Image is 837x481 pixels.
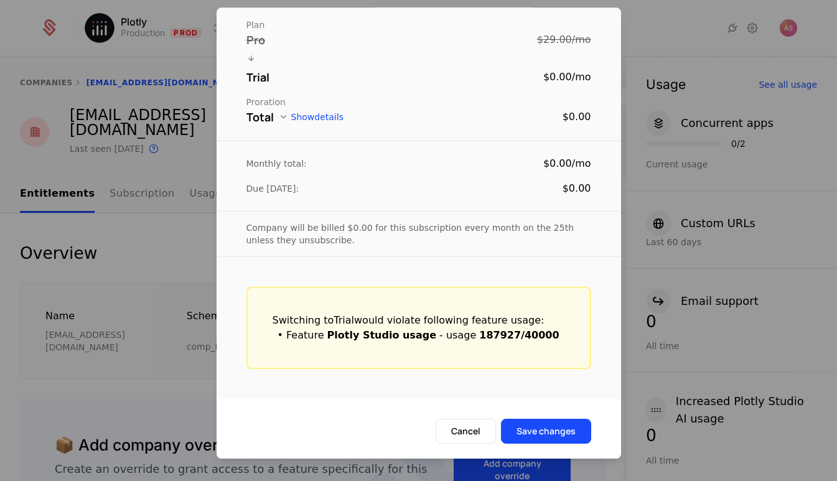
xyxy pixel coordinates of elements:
div: • Feature - usage [278,328,565,343]
button: Showdetails [279,112,344,122]
div: Monthly total: [246,157,307,170]
button: Cancel [436,419,496,444]
div: $0.00 / mo [543,156,591,171]
span: 187927 / 40000 [479,329,559,341]
div: Trial [246,68,269,86]
div: Proration [246,96,591,108]
div: Switching to Trial would violate following feature usage: [273,313,565,328]
div: Total [246,108,274,126]
div: $29.00 / mo [537,32,591,47]
div: $0.00 [563,181,591,196]
span: Plotly Studio usage [327,329,436,341]
div: Due [DATE]: [246,182,299,195]
div: $0.00 [563,110,591,124]
button: Save changes [501,419,591,444]
div: Company will be billed $0.00 for this subscription every month on the 25th unless they unsubscribe. [246,222,591,246]
div: Pro [246,31,265,49]
div: Plan [246,19,591,31]
div: $0.00 / mo [543,70,591,85]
